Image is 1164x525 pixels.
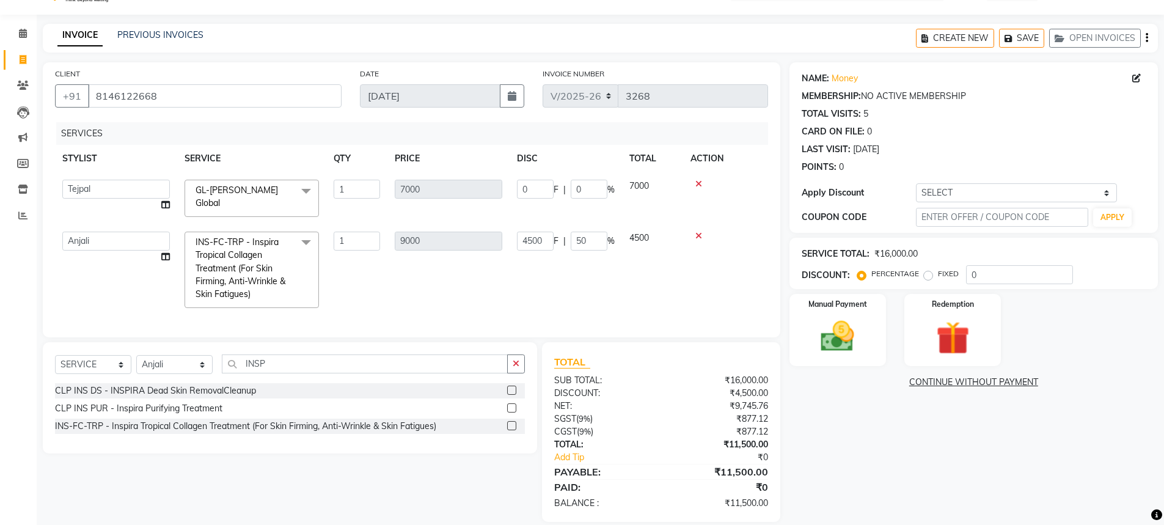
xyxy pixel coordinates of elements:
button: OPEN INVOICES [1049,29,1141,48]
button: APPLY [1093,208,1132,227]
span: GL-[PERSON_NAME] Global [196,185,278,208]
button: +91 [55,84,89,108]
div: ₹16,000.00 [874,248,918,260]
div: CLP INS PUR - Inspira Purifying Treatment [55,402,222,415]
label: FIXED [938,268,959,279]
span: CGST [554,426,577,437]
a: Add Tip [545,451,680,464]
div: PAYABLE: [545,464,661,479]
label: DATE [360,68,379,79]
label: PERCENTAGE [871,268,919,279]
span: TOTAL [554,356,590,369]
th: DISC [510,145,622,172]
span: | [563,183,566,196]
img: _gift.svg [926,317,980,359]
div: ₹11,500.00 [661,464,777,479]
span: 4500 [629,232,649,243]
a: x [220,197,225,208]
div: SERVICES [56,122,777,145]
div: ₹0 [661,480,777,494]
span: F [554,183,558,196]
div: TOTAL VISITS: [802,108,861,120]
a: x [251,288,256,299]
div: ( ) [545,413,661,425]
input: ENTER OFFER / COUPON CODE [916,208,1088,227]
div: 5 [863,108,868,120]
label: Redemption [932,299,974,310]
span: % [607,183,615,196]
div: COUPON CODE [802,211,917,224]
div: 0 [867,125,872,138]
div: BALANCE : [545,497,661,510]
div: SERVICE TOTAL: [802,248,869,260]
span: 9% [579,414,590,424]
div: 0 [839,161,844,174]
div: ₹16,000.00 [661,374,777,387]
button: SAVE [999,29,1044,48]
input: Search or Scan [222,354,508,373]
th: STYLIST [55,145,177,172]
div: ₹11,500.00 [661,438,777,451]
div: [DATE] [853,143,879,156]
div: DISCOUNT: [545,387,661,400]
div: NET: [545,400,661,413]
div: ₹877.12 [661,425,777,438]
a: Money [832,72,858,85]
img: _cash.svg [810,317,865,356]
span: INS-FC-TRP - Inspira Tropical Collagen Treatment (For Skin Firming, Anti-Wrinkle & Skin Fatigues) [196,237,285,300]
div: ( ) [545,425,661,438]
span: SGST [554,413,576,424]
a: PREVIOUS INVOICES [117,29,203,40]
div: TOTAL: [545,438,661,451]
div: INS-FC-TRP - Inspira Tropical Collagen Treatment (For Skin Firming, Anti-Wrinkle & Skin Fatigues) [55,420,436,433]
div: ₹4,500.00 [661,387,777,400]
div: ₹11,500.00 [661,497,777,510]
div: SUB TOTAL: [545,374,661,387]
button: CREATE NEW [916,29,994,48]
div: PAID: [545,480,661,494]
div: ₹9,745.76 [661,400,777,413]
label: CLIENT [55,68,80,79]
th: QTY [326,145,387,172]
div: POINTS: [802,161,836,174]
th: ACTION [683,145,768,172]
div: DISCOUNT: [802,269,850,282]
div: CLP INS DS - INSPIRA Dead Skin RemovalCleanup [55,384,256,397]
div: ₹877.12 [661,413,777,425]
div: LAST VISIT: [802,143,851,156]
th: SERVICE [177,145,326,172]
span: | [563,235,566,248]
span: % [607,235,615,248]
th: PRICE [387,145,510,172]
div: MEMBERSHIP: [802,90,861,103]
input: SEARCH BY NAME/MOBILE/EMAIL/CODE [88,84,342,108]
span: 9% [579,427,591,436]
div: NAME: [802,72,829,85]
span: F [554,235,558,248]
a: CONTINUE WITHOUT PAYMENT [792,376,1155,389]
div: NO ACTIVE MEMBERSHIP [802,90,1146,103]
a: INVOICE [57,24,103,46]
label: Manual Payment [808,299,867,310]
div: ₹0 [681,451,777,464]
div: Apply Discount [802,186,917,199]
th: TOTAL [622,145,683,172]
div: CARD ON FILE: [802,125,865,138]
label: INVOICE NUMBER [543,68,604,79]
span: 7000 [629,180,649,191]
